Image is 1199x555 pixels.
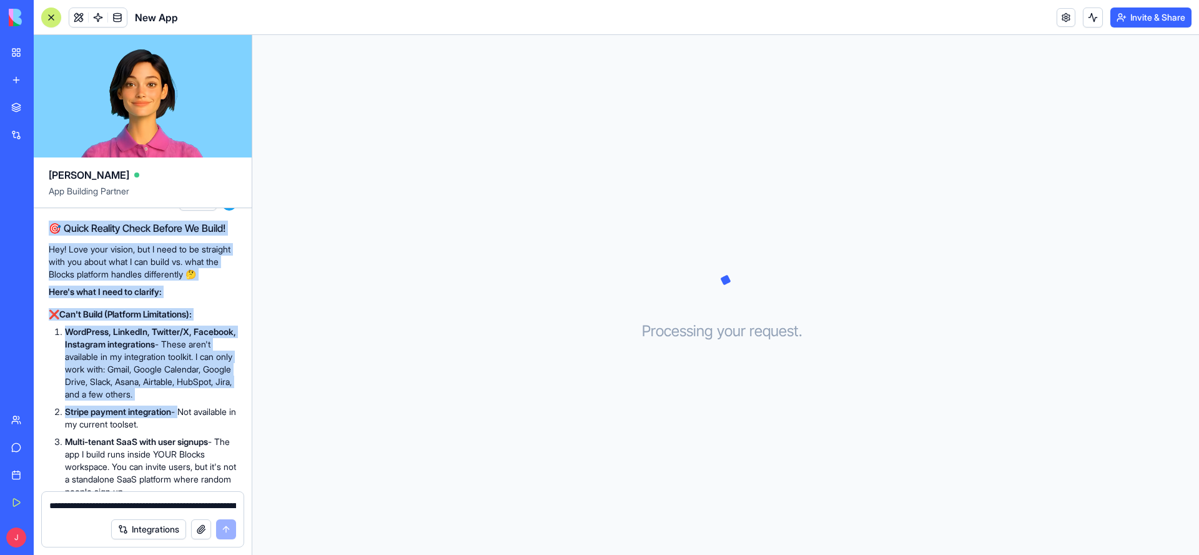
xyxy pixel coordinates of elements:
strong: Multi-tenant SaaS with user signups [65,436,208,447]
span: J [6,527,26,547]
p: - Not available in my current toolset. [65,406,237,431]
button: Invite & Share [1110,7,1192,27]
strong: Here's what I need to clarify: [49,286,162,297]
h3: ❌ [49,308,237,321]
strong: WordPress, LinkedIn, Twitter/X, Facebook, Instagram integrations [65,326,236,349]
img: logo [9,9,86,26]
button: Integrations [111,519,186,539]
p: - These aren't available in my integration toolkit. I can only work with: Gmail, Google Calendar,... [65,326,237,401]
h2: 🎯 Quick Reality Check Before We Build! [49,221,237,236]
p: - The app I build runs inside YOUR Blocks workspace. You can invite users, but it's not a standal... [65,436,237,498]
span: App Building Partner [49,185,237,207]
span: New App [135,10,178,25]
strong: Stripe payment integration [65,406,171,417]
span: [PERSON_NAME] [49,167,129,182]
span: . [799,321,802,341]
strong: Can't Build (Platform Limitations): [59,309,192,319]
h3: Processing your request [642,321,810,341]
p: Hey! Love your vision, but I need to be straight with you about what I can build vs. what the Blo... [49,243,237,281]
